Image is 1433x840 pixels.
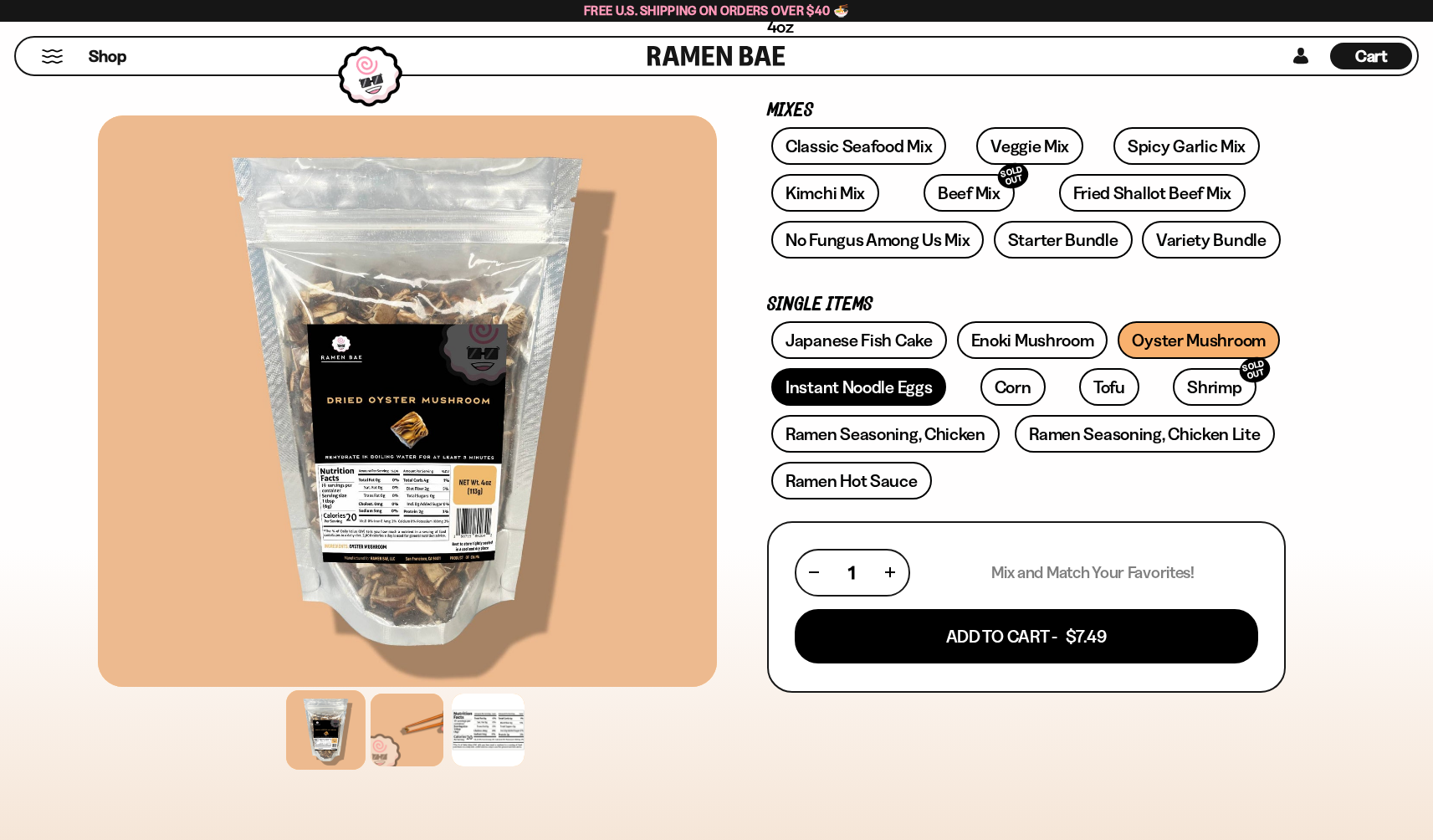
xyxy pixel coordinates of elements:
[767,103,1286,119] p: Mixes
[89,45,126,68] span: Shop
[1079,368,1139,406] a: Tofu
[89,43,126,69] a: Shop
[771,174,879,212] a: Kimchi Mix
[1236,354,1273,387] div: SOLD OUT
[848,562,855,583] span: 1
[771,321,947,359] a: Japanese Fish Cake
[771,221,984,259] a: No Fungus Among Us Mix
[976,127,1083,165] a: Veggie Mix
[771,462,932,499] a: Ramen Hot Sauce
[1355,46,1388,66] span: Cart
[1113,127,1260,165] a: Spicy Garlic Mix
[771,415,1000,453] a: Ramen Seasoning, Chicken
[767,297,1286,313] p: Single Items
[1015,415,1274,453] a: Ramen Seasoning, Chicken Lite
[994,221,1133,259] a: Starter Bundle
[1059,174,1246,212] a: Fried Shallot Beef Mix
[41,49,64,64] button: Mobile Menu Trigger
[584,3,849,18] span: Free U.S. Shipping on Orders over $40 🍜
[1142,221,1281,259] a: Variety Bundle
[795,609,1258,663] button: Add To Cart - $7.49
[995,160,1031,192] div: SOLD OUT
[991,562,1195,583] p: Mix and Match Your Favorites!
[1173,368,1256,406] a: ShrimpSOLD OUT
[1330,38,1412,74] a: Cart
[771,127,946,165] a: Classic Seafood Mix
[924,174,1015,212] a: Beef MixSOLD OUT
[771,368,946,406] a: Instant Noodle Eggs
[957,321,1108,359] a: Enoki Mushroom
[980,368,1046,406] a: Corn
